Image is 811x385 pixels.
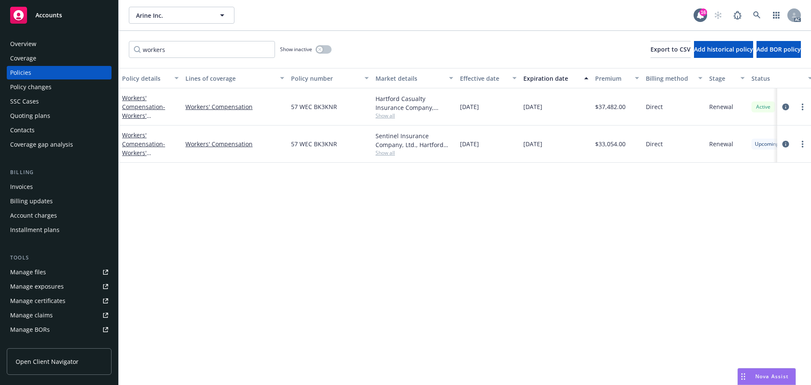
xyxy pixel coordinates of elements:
[291,139,337,148] span: 57 WEC BK3KNR
[7,180,112,194] a: Invoices
[122,94,165,128] a: Workers' Compensation
[10,80,52,94] div: Policy changes
[757,41,801,58] button: Add BOR policy
[7,323,112,336] a: Manage BORs
[376,149,453,156] span: Show all
[709,139,733,148] span: Renewal
[10,52,36,65] div: Coverage
[7,280,112,293] span: Manage exposures
[376,131,453,149] div: Sentinel Insurance Company, Ltd., Hartford Insurance Group
[10,209,57,222] div: Account charges
[122,74,169,83] div: Policy details
[797,102,808,112] a: more
[291,74,359,83] div: Policy number
[699,8,707,16] div: 16
[7,80,112,94] a: Policy changes
[7,123,112,137] a: Contacts
[7,138,112,151] a: Coverage gap analysis
[119,68,182,88] button: Policy details
[122,140,165,166] span: - Workers' Compensation
[7,254,112,262] div: Tools
[650,45,691,53] span: Export to CSV
[185,74,275,83] div: Lines of coverage
[768,7,785,24] a: Switch app
[376,112,453,119] span: Show all
[797,139,808,149] a: more
[460,102,479,111] span: [DATE]
[376,74,444,83] div: Market details
[650,41,691,58] button: Export to CSV
[781,102,791,112] a: circleInformation
[7,95,112,108] a: SSC Cases
[706,68,748,88] button: Stage
[10,309,53,322] div: Manage claims
[781,139,791,149] a: circleInformation
[595,139,626,148] span: $33,054.00
[7,294,112,308] a: Manage certificates
[757,45,801,53] span: Add BOR policy
[10,37,36,51] div: Overview
[291,102,337,111] span: 57 WEC BK3KNR
[10,280,64,293] div: Manage exposures
[122,103,165,128] span: - Workers' Compensation
[646,74,693,83] div: Billing method
[136,11,209,20] span: Arine Inc.
[646,102,663,111] span: Direct
[7,209,112,222] a: Account charges
[35,12,62,19] span: Accounts
[694,41,753,58] button: Add historical policy
[523,102,542,111] span: [DATE]
[16,357,79,366] span: Open Client Navigator
[7,37,112,51] a: Overview
[523,139,542,148] span: [DATE]
[10,180,33,194] div: Invoices
[523,74,579,83] div: Expiration date
[7,223,112,237] a: Installment plans
[7,66,112,79] a: Policies
[10,194,53,208] div: Billing updates
[642,68,706,88] button: Billing method
[595,102,626,111] span: $37,482.00
[10,337,74,351] div: Summary of insurance
[595,74,630,83] div: Premium
[10,223,60,237] div: Installment plans
[7,265,112,279] a: Manage files
[709,74,735,83] div: Stage
[755,373,789,380] span: Nova Assist
[129,7,234,24] button: Arine Inc.
[122,131,165,166] a: Workers' Compensation
[592,68,642,88] button: Premium
[709,102,733,111] span: Renewal
[129,41,275,58] input: Filter by keyword...
[7,194,112,208] a: Billing updates
[185,102,284,111] a: Workers' Compensation
[460,139,479,148] span: [DATE]
[10,109,50,123] div: Quoting plans
[10,66,31,79] div: Policies
[185,139,284,148] a: Workers' Compensation
[372,68,457,88] button: Market details
[748,7,765,24] a: Search
[182,68,288,88] button: Lines of coverage
[7,309,112,322] a: Manage claims
[7,52,112,65] a: Coverage
[460,74,507,83] div: Effective date
[280,46,312,53] span: Show inactive
[738,368,796,385] button: Nova Assist
[10,138,73,151] div: Coverage gap analysis
[10,95,39,108] div: SSC Cases
[7,337,112,351] a: Summary of insurance
[288,68,372,88] button: Policy number
[710,7,727,24] a: Start snowing
[376,94,453,112] div: Hartford Casualty Insurance Company, Hartford Insurance Group
[738,369,748,385] div: Drag to move
[729,7,746,24] a: Report a Bug
[694,45,753,53] span: Add historical policy
[10,265,46,279] div: Manage files
[7,109,112,123] a: Quoting plans
[646,139,663,148] span: Direct
[457,68,520,88] button: Effective date
[10,294,65,308] div: Manage certificates
[10,123,35,137] div: Contacts
[10,323,50,336] div: Manage BORs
